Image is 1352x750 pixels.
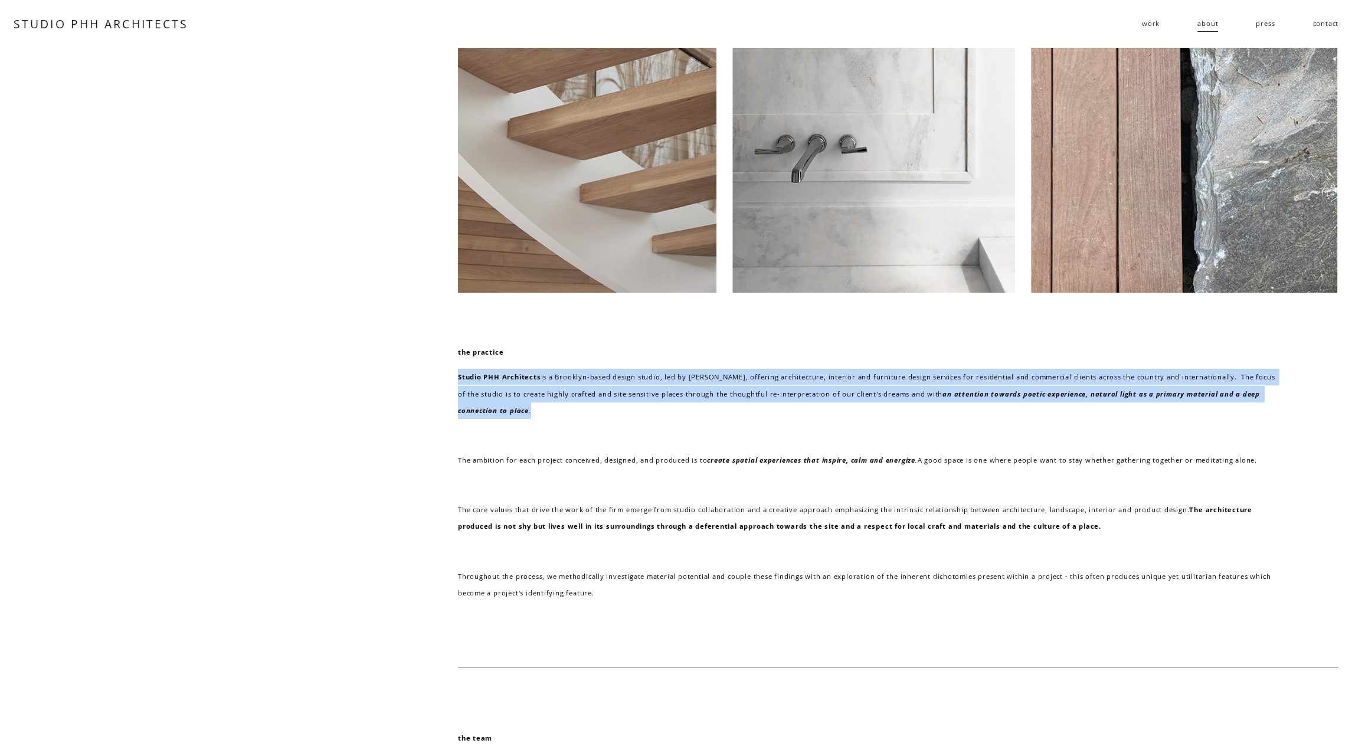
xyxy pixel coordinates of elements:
strong: the practice [458,348,503,356]
p: The ambition for each project conceived, designed, and produced is to A good space is one where p... [458,452,1283,469]
a: contact [1313,15,1339,32]
em: create spatial experiences that inspire, calm and energize [707,456,915,464]
a: about [1197,15,1218,32]
strong: Studio PHH Architects [458,372,541,381]
a: STUDIO PHH ARCHITECTS [14,16,189,32]
span: work [1142,15,1160,32]
p: Throughout the process, we methodically investigate material potential and couple these findings ... [458,568,1283,601]
p: The core values that drive the work of the firm emerge from studio collaboration and a creative a... [458,502,1283,535]
em: . [529,406,531,415]
a: folder dropdown [1142,15,1160,32]
strong: the team [458,733,492,742]
p: is a Brooklyn-based design studio, led by [PERSON_NAME], offering architecture, interior and furn... [458,369,1283,418]
em: an attention towards poetic experience, natural light as a primary material and a deep connection... [458,389,1262,415]
a: press [1256,15,1275,32]
em: . [915,456,918,464]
